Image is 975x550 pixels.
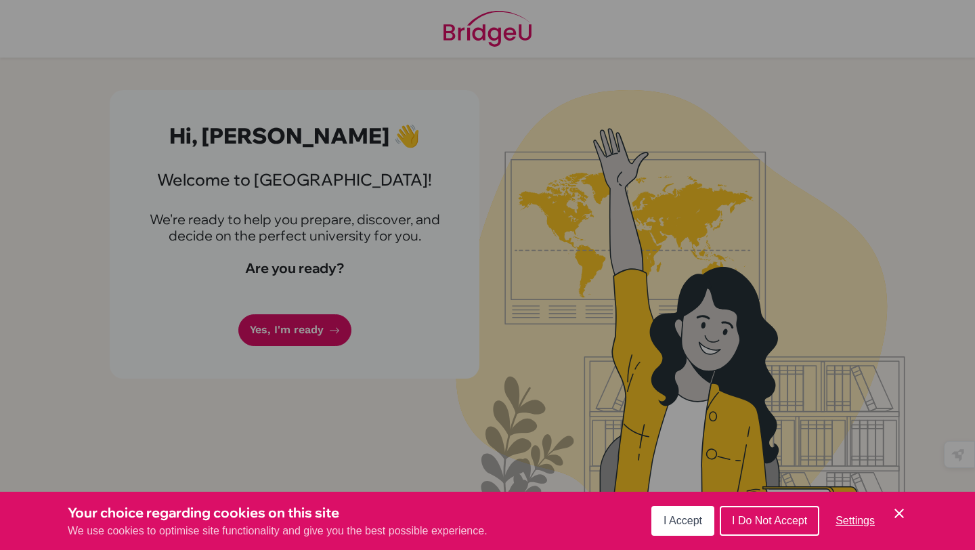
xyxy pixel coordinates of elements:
[825,507,886,534] button: Settings
[891,505,907,522] button: Save and close
[651,506,714,536] button: I Accept
[720,506,819,536] button: I Do Not Accept
[732,515,807,526] span: I Do Not Accept
[664,515,702,526] span: I Accept
[68,503,487,523] h3: Your choice regarding cookies on this site
[836,515,875,526] span: Settings
[68,523,487,539] p: We use cookies to optimise site functionality and give you the best possible experience.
